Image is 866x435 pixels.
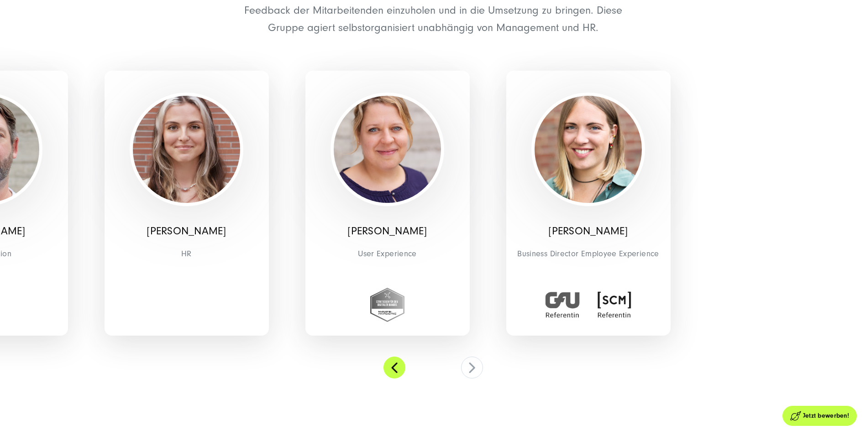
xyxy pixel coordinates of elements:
span: User Experience [312,247,463,261]
img: Satu Pflugmacher - Senior UX Consultant - SUNZINET [334,96,441,203]
img: Eva Rüttgers - Teamlead Digital Workplace und UX Consultant - SUNZINET [535,96,642,203]
span: Business Director Employee Experience [513,247,664,261]
a: Jetzt bewerben! [782,406,857,426]
p: [PERSON_NAME] [111,225,262,238]
img: Zertifikat für Strategien für den digitalen Wandel der Haufe Akademie [370,288,404,322]
img: martyna gierszewska male [133,96,240,203]
span: HR [111,247,262,261]
p: [PERSON_NAME] [513,225,664,238]
img: SCM Referentin Badge Digitalagentur SUNZINET [593,288,636,322]
p: [PERSON_NAME] [312,225,463,238]
img: GFU Referentin [541,288,584,322]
